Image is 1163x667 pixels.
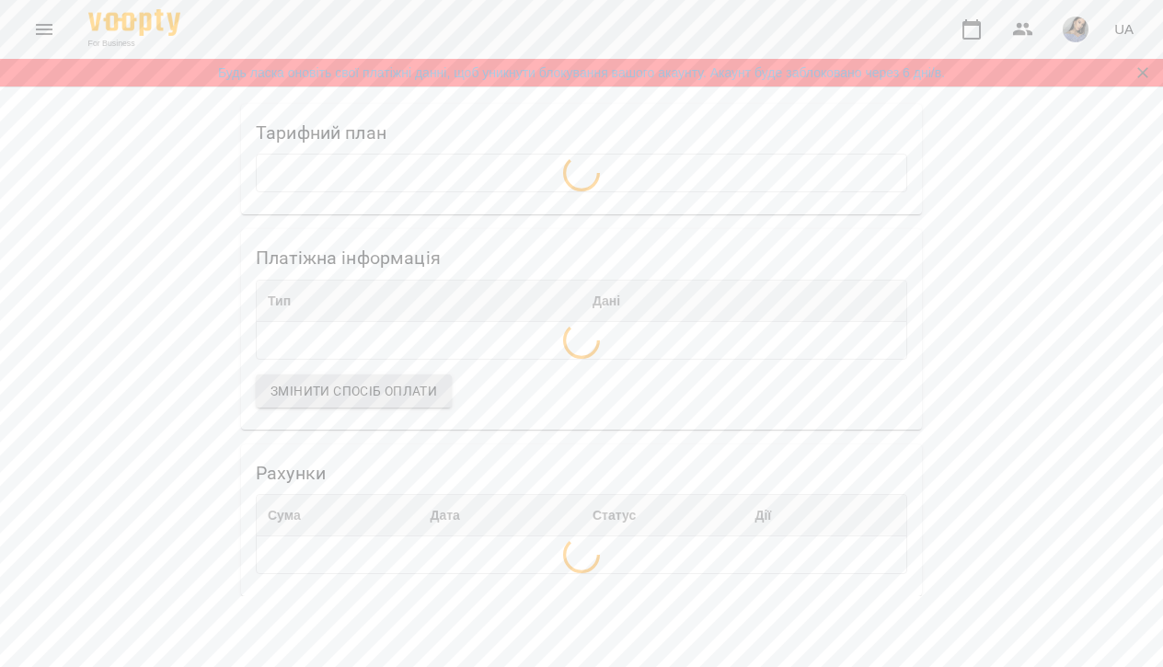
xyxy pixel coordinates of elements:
a: Будь ласка оновіть свої платіжні данні, щоб уникнути блокування вашого акаунту. Акаунт буде забло... [218,63,945,82]
div: Тип [257,281,581,321]
div: Дані [581,281,906,321]
button: Закрити сповіщення [1130,60,1156,86]
img: Voopty Logo [88,9,180,36]
h6: Тарифний план [256,119,907,147]
h6: Рахунки [256,459,907,488]
div: Дії [744,495,907,535]
button: UA [1107,12,1141,46]
img: a9ed6672118afdce51a0f4fc99d29dc6.jpg [1063,17,1088,42]
button: Menu [22,7,66,52]
div: Статус [581,495,744,535]
span: Змінити спосіб оплати [271,380,437,402]
div: Дата [420,495,582,535]
h6: Платіжна інформація [256,244,907,272]
span: For Business [88,38,180,50]
span: UA [1114,19,1134,39]
div: Сума [257,495,420,535]
button: Змінити спосіб оплати [256,374,452,408]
